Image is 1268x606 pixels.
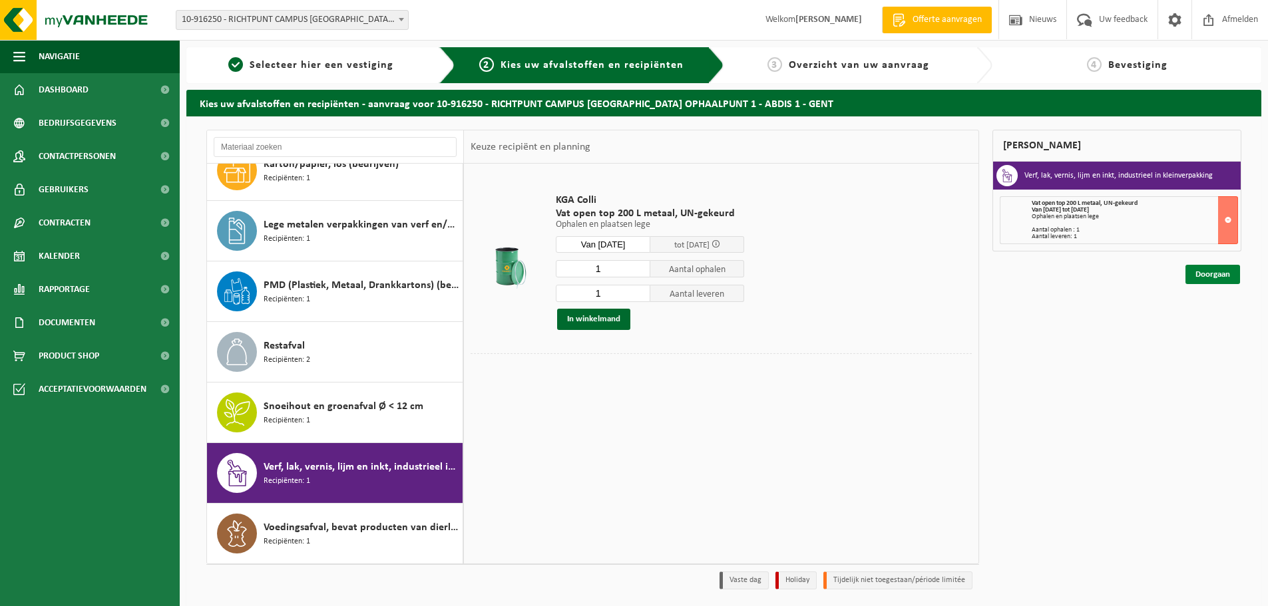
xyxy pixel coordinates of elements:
[1087,57,1102,72] span: 4
[214,137,457,157] input: Materiaal zoeken
[39,339,99,373] span: Product Shop
[795,15,862,25] strong: [PERSON_NAME]
[207,504,463,563] button: Voedingsafval, bevat producten van dierlijke oorsprong, onverpakt, categorie 3 Recipiënten: 1
[39,306,95,339] span: Documenten
[207,443,463,504] button: Verf, lak, vernis, lijm en inkt, industrieel in kleinverpakking Recipiënten: 1
[650,260,745,277] span: Aantal ophalen
[264,233,310,245] span: Recipiënten: 1
[207,382,463,443] button: Snoeihout en groenafval Ø < 12 cm Recipiënten: 1
[479,57,494,72] span: 2
[909,13,985,27] span: Offerte aanvragen
[264,277,459,293] span: PMD (Plastiek, Metaal, Drankkartons) (bedrijven)
[207,261,463,322] button: PMD (Plastiek, Metaal, Drankkartons) (bedrijven) Recipiënten: 1
[264,172,310,185] span: Recipiënten: 1
[1032,200,1138,207] span: Vat open top 200 L metaal, UN-gekeurd
[1185,265,1240,284] a: Doorgaan
[1032,214,1237,220] div: Ophalen en plaatsen lege
[39,373,146,406] span: Acceptatievoorwaarden
[556,194,744,207] span: KGA Colli
[39,239,80,273] span: Kalender
[264,217,459,233] span: Lege metalen verpakkingen van verf en/of inkt (schraapschoon)
[39,140,116,173] span: Contactpersonen
[264,354,310,367] span: Recipiënten: 2
[264,414,310,427] span: Recipiënten: 1
[264,293,310,306] span: Recipiënten: 1
[39,73,89,106] span: Dashboard
[1024,165,1213,186] h3: Verf, lak, vernis, lijm en inkt, industrieel in kleinverpakking
[992,130,1241,162] div: [PERSON_NAME]
[264,398,423,414] span: Snoeihout en groenafval Ø < 12 cm
[882,7,992,33] a: Offerte aanvragen
[767,57,782,72] span: 3
[207,322,463,382] button: Restafval Recipiënten: 2
[264,338,305,354] span: Restafval
[650,285,745,302] span: Aantal leveren
[264,520,459,535] span: Voedingsafval, bevat producten van dierlijke oorsprong, onverpakt, categorie 3
[501,60,684,71] span: Kies uw afvalstoffen en recipiënten
[264,475,310,488] span: Recipiënten: 1
[720,571,769,589] li: Vaste dag
[193,57,429,73] a: 1Selecteer hier een vestiging
[1032,227,1237,233] div: Aantal ophalen : 1
[207,140,463,201] button: Karton/papier, los (bedrijven) Recipiënten: 1
[39,273,90,306] span: Rapportage
[1032,233,1237,240] div: Aantal leveren: 1
[556,236,650,253] input: Selecteer datum
[207,201,463,261] button: Lege metalen verpakkingen van verf en/of inkt (schraapschoon) Recipiënten: 1
[775,571,817,589] li: Holiday
[250,60,393,71] span: Selecteer hier een vestiging
[176,11,408,29] span: 10-916250 - RICHTPUNT CAMPUS GENT OPHAALPUNT 1 - ABDIS 1 - GENT
[556,220,744,229] p: Ophalen en plaatsen lege
[228,57,243,72] span: 1
[823,571,972,589] li: Tijdelijk niet toegestaan/période limitée
[264,156,399,172] span: Karton/papier, los (bedrijven)
[39,206,91,239] span: Contracten
[186,90,1261,116] h2: Kies uw afvalstoffen en recipiënten - aanvraag voor 10-916250 - RICHTPUNT CAMPUS [GEOGRAPHIC_DATA...
[39,40,80,73] span: Navigatie
[176,10,409,30] span: 10-916250 - RICHTPUNT CAMPUS GENT OPHAALPUNT 1 - ABDIS 1 - GENT
[789,60,929,71] span: Overzicht van uw aanvraag
[264,459,459,475] span: Verf, lak, vernis, lijm en inkt, industrieel in kleinverpakking
[556,207,744,220] span: Vat open top 200 L metaal, UN-gekeurd
[1032,206,1089,214] strong: Van [DATE] tot [DATE]
[39,173,89,206] span: Gebruikers
[1108,60,1167,71] span: Bevestiging
[557,309,630,330] button: In winkelmand
[264,535,310,548] span: Recipiënten: 1
[464,130,597,164] div: Keuze recipiënt en planning
[674,241,710,249] span: tot [DATE]
[39,106,116,140] span: Bedrijfsgegevens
